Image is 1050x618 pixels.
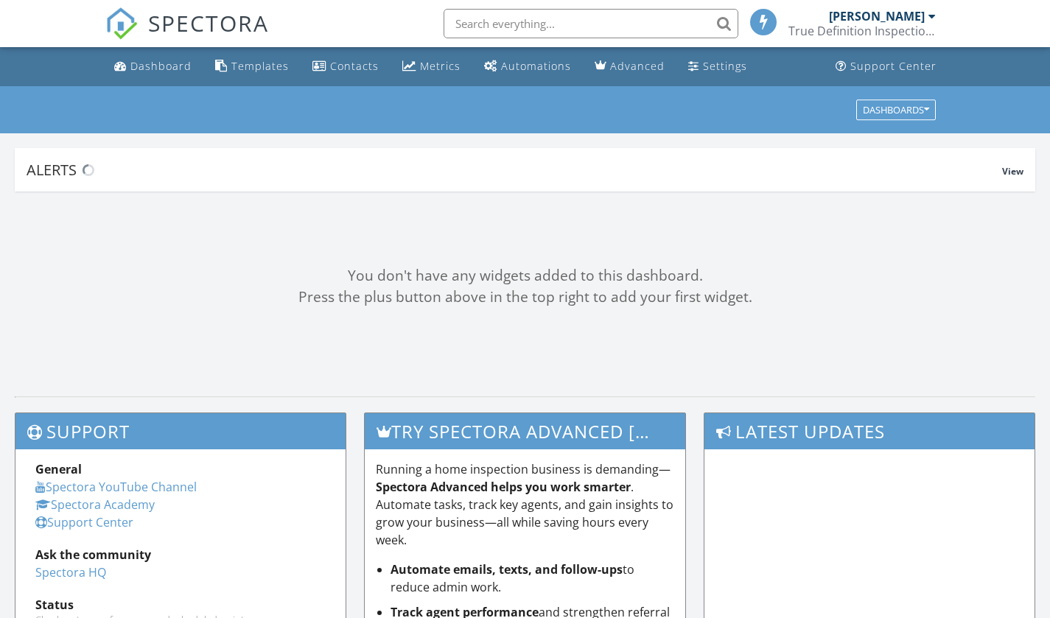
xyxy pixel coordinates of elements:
[788,24,936,38] div: True Definition Inspections Service
[376,460,675,549] p: Running a home inspection business is demanding— . Automate tasks, track key agents, and gain ins...
[35,461,82,477] strong: General
[35,564,106,580] a: Spectora HQ
[1002,165,1023,178] span: View
[35,496,155,513] a: Spectora Academy
[830,53,942,80] a: Support Center
[365,413,686,449] h3: Try spectora advanced [DATE]
[35,479,197,495] a: Spectora YouTube Channel
[209,53,295,80] a: Templates
[15,265,1035,287] div: You don't have any widgets added to this dashboard.
[610,59,665,73] div: Advanced
[682,53,753,80] a: Settings
[376,479,631,495] strong: Spectora Advanced helps you work smarter
[703,59,747,73] div: Settings
[148,7,269,38] span: SPECTORA
[396,53,466,80] a: Metrics
[108,53,197,80] a: Dashboard
[420,59,461,73] div: Metrics
[35,514,133,530] a: Support Center
[704,413,1035,449] h3: Latest Updates
[35,596,326,614] div: Status
[863,105,929,115] div: Dashboards
[501,59,571,73] div: Automations
[330,59,379,73] div: Contacts
[856,99,936,120] button: Dashboards
[478,53,577,80] a: Automations (Basic)
[105,7,138,40] img: The Best Home Inspection Software - Spectora
[231,59,289,73] div: Templates
[35,546,326,563] div: Ask the community
[130,59,192,73] div: Dashboard
[391,561,623,577] strong: Automate emails, texts, and follow-ups
[15,287,1035,308] div: Press the plus button above in the top right to add your first widget.
[15,413,346,449] h3: Support
[444,9,738,38] input: Search everything...
[829,9,925,24] div: [PERSON_NAME]
[27,160,1002,180] div: Alerts
[850,59,937,73] div: Support Center
[391,561,675,596] li: to reduce admin work.
[105,20,269,51] a: SPECTORA
[589,53,671,80] a: Advanced
[307,53,385,80] a: Contacts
